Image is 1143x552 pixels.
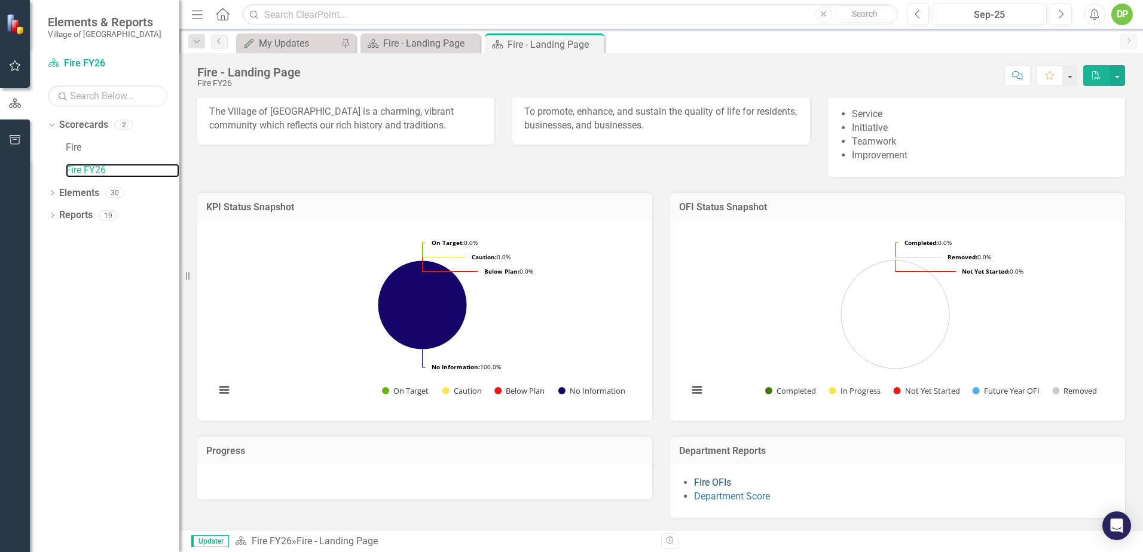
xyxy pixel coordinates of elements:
[484,267,519,275] tspan: Below Plan:
[852,149,1113,162] li: Improvement
[558,385,625,396] button: Show No Information
[48,57,167,70] a: Fire FY26
[191,535,229,547] span: Updater
[206,446,643,456] h3: Progress
[59,186,99,200] a: Elements
[197,79,301,88] div: Fire FY26
[206,202,643,213] h3: KPI Status Snapshot
[209,229,635,409] svg: Interactive chart
[682,229,1108,409] svg: Interactive chart
[432,363,480,371] tspan: No Information:
[1063,385,1097,396] text: Removed
[682,229,1113,409] div: Chart. Highcharts interactive chart.
[829,385,881,396] button: Show In Progress
[259,36,338,51] div: My Updates
[363,36,477,51] a: Fire - Landing Page
[382,385,429,396] button: Show On Target
[383,36,477,51] div: Fire - Landing Page
[904,238,938,247] tspan: Completed:
[48,85,167,106] input: Search Below...
[59,208,93,222] a: Reports
[852,108,1113,121] li: Service
[59,118,108,132] a: Scorecards
[894,385,959,396] button: Show Not Yet Started
[937,8,1043,22] div: Sep-25
[442,385,482,396] button: Show Caution
[216,382,233,398] button: View chart menu, Chart
[524,105,797,133] p: To promote, enhance, and sustain the quality of life for residents, businesses, and businesses.
[432,238,464,247] tspan: On Target:
[904,238,952,247] text: 0.0%
[105,188,124,198] div: 30
[99,210,118,220] div: 19
[472,253,511,261] text: 0.0%
[679,446,1116,456] h3: Department Reports
[962,267,1010,275] tspan: Not Yet Started:
[242,4,898,25] input: Search ClearPoint...
[948,253,977,261] tspan: Removed:
[197,66,301,79] div: Fire - Landing Page
[48,15,161,29] span: Elements & Reports
[1052,385,1097,396] button: Show Removed
[209,105,482,133] p: The Village of [GEOGRAPHIC_DATA] is a charming, vibrant community which reflects our rich history...
[508,37,601,52] div: Fire - Landing Page
[484,267,533,275] text: 0.0%
[472,253,497,261] tspan: Caution:
[852,135,1113,149] li: Teamwork
[432,363,501,371] text: 100.0%
[66,164,179,177] a: Fire FY26
[689,382,705,398] button: View chart menu, Chart
[679,202,1116,213] h3: OFI Status Snapshot
[6,13,27,35] img: ClearPoint Strategy
[694,490,770,502] a: Department Score
[297,535,378,547] div: Fire - Landing Page
[494,385,545,396] button: Show Below Plan
[962,267,1023,275] text: 0.0%
[48,29,161,39] small: Village of [GEOGRAPHIC_DATA]
[835,6,895,23] button: Search
[1111,4,1133,25] button: DP
[252,535,292,547] a: Fire FY26
[765,385,816,396] button: Show Completed
[948,253,991,261] text: 0.0%
[209,229,640,409] div: Chart. Highcharts interactive chart.
[852,9,878,19] span: Search
[378,260,467,349] path: No Information, 2.
[66,141,179,155] a: Fire
[235,535,652,548] div: »
[239,36,338,51] a: My Updates
[432,238,478,247] text: 0.0%
[1102,511,1131,540] div: Open Intercom Messenger
[114,120,133,130] div: 2
[852,121,1113,135] li: Initiative
[933,4,1047,25] button: Sep-25
[973,385,1040,396] button: Show Future Year OFI
[694,477,731,488] a: Fire OFIs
